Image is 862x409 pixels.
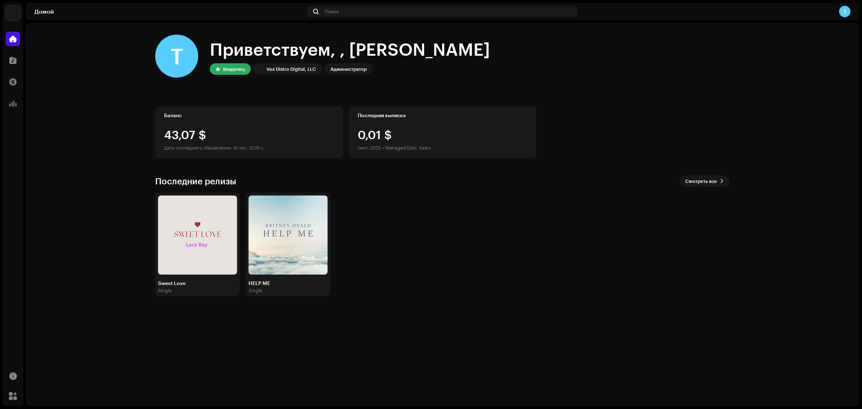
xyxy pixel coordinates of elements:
img: 4f352ab7-c6b2-4ec4-b97a-09ea22bd155f [255,65,264,73]
div: • [383,143,384,152]
div: T [155,35,198,78]
div: Дата последнего обновления: 10 окт. 2025 г. [164,143,334,152]
div: Vex Distro Digital, LLC [267,65,316,73]
div: Single [158,288,172,293]
div: Sweet Love [158,280,237,286]
img: 91324bb8-326d-4499-aefc-abb1bef50e49 [249,196,328,275]
span: Поиск [324,9,339,14]
div: Домой [34,9,305,14]
span: Смотреть все [685,174,717,188]
re-o-card-value: Баланс [155,106,343,158]
img: 4f352ab7-c6b2-4ec4-b97a-09ea22bd155f [6,6,20,20]
button: Смотреть все [680,175,730,187]
img: 76bc48eb-a826-433f-8ad5-66892c4fe414 [158,196,237,275]
div: Managed Distr. Sales [385,143,431,152]
div: Администратор [330,65,367,73]
div: Single [249,288,262,293]
div: T [839,6,851,17]
div: HELP ME [249,280,328,286]
div: Последняя выписка [358,112,528,118]
div: Баланс [164,112,334,118]
re-o-card-value: Последняя выписка [349,106,537,158]
div: Приветствуем, , [PERSON_NAME] [210,37,490,60]
h3: Последние релизы [155,175,236,187]
div: Владелец [223,65,245,73]
div: сент. 2025 [358,143,381,152]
